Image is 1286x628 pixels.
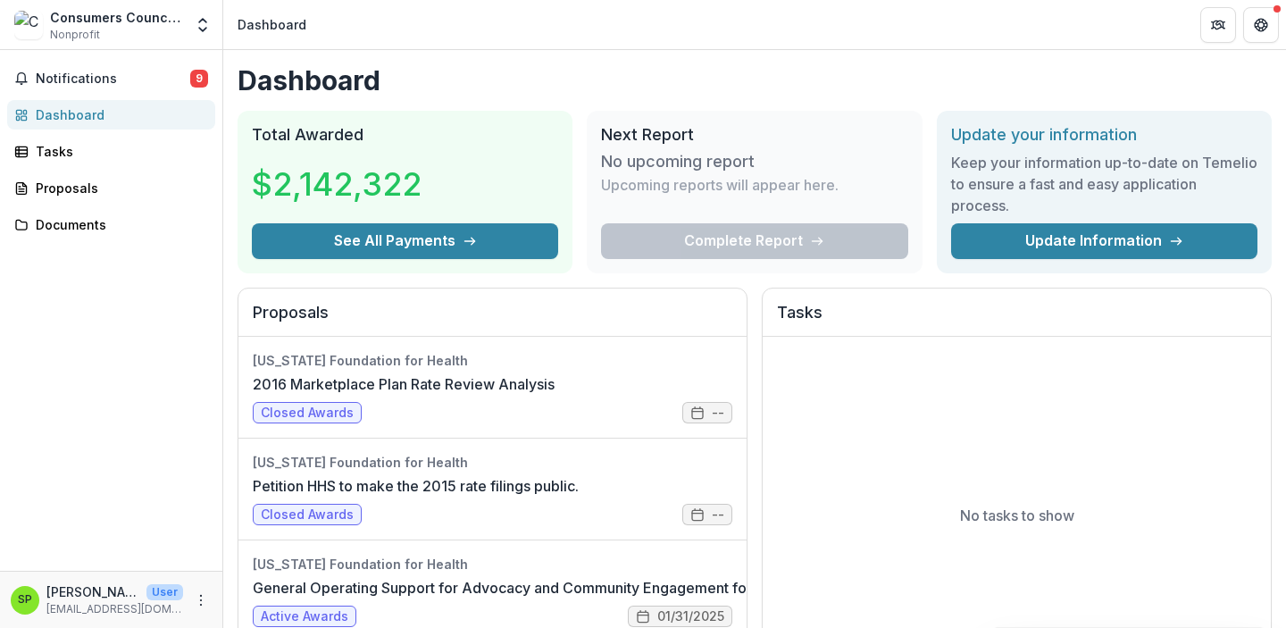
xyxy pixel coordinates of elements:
p: [EMAIL_ADDRESS][DOMAIN_NAME] [46,601,183,617]
h3: $2,142,322 [252,160,422,208]
a: Documents [7,210,215,239]
button: Open entity switcher [190,7,215,43]
button: More [190,590,212,611]
a: Update Information [951,223,1257,259]
a: 2016 Marketplace Plan Rate Review Analysis [253,373,555,395]
p: User [146,584,183,600]
div: Documents [36,215,201,234]
div: Proposals [36,179,201,197]
h2: Update your information [951,125,1257,145]
span: Nonprofit [50,27,100,43]
a: Proposals [7,173,215,203]
h2: Tasks [777,303,1257,337]
h2: Total Awarded [252,125,558,145]
h3: No upcoming report [601,152,755,172]
h1: Dashboard [238,64,1272,96]
img: Consumers Council of Mo Inc. [14,11,43,39]
p: [PERSON_NAME] [46,582,139,601]
a: Tasks [7,137,215,166]
button: Partners [1200,7,1236,43]
h2: Proposals [253,303,732,337]
a: Dashboard [7,100,215,130]
h3: Keep your information up-to-date on Temelio to ensure a fast and easy application process. [951,152,1257,216]
p: Upcoming reports will appear here. [601,174,839,196]
a: General Operating Support for Advocacy and Community Engagement for Affordable Utilities [253,577,881,599]
button: Notifications9 [7,64,215,93]
button: Get Help [1243,7,1279,43]
p: No tasks to show [960,505,1074,526]
span: Notifications [36,71,190,87]
nav: breadcrumb [230,12,313,38]
div: Sandra Padgett [18,594,32,606]
div: Dashboard [238,15,306,34]
div: Dashboard [36,105,201,124]
div: Tasks [36,142,201,161]
a: Petition HHS to make the 2015 rate filings public. [253,475,579,497]
button: See All Payments [252,223,558,259]
div: Consumers Council of Mo Inc. [50,8,183,27]
span: 9 [190,70,208,88]
h2: Next Report [601,125,907,145]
